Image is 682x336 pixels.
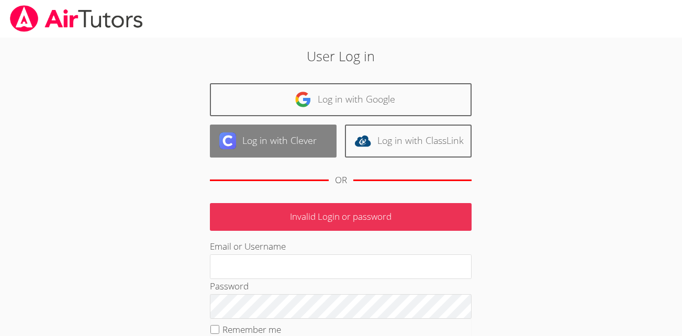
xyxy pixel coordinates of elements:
[295,91,311,108] img: google-logo-50288ca7cdecda66e5e0955fdab243c47b7ad437acaf1139b6f446037453330a.svg
[345,125,472,158] a: Log in with ClassLink
[210,203,472,231] p: Invalid Login or password
[210,125,337,158] a: Log in with Clever
[222,323,281,335] label: Remember me
[210,240,286,252] label: Email or Username
[210,280,249,292] label: Password
[335,173,347,188] div: OR
[157,46,526,66] h2: User Log in
[210,83,472,116] a: Log in with Google
[9,5,144,32] img: airtutors_banner-c4298cdbf04f3fff15de1276eac7730deb9818008684d7c2e4769d2f7ddbe033.png
[354,132,371,149] img: classlink-logo-d6bb404cc1216ec64c9a2012d9dc4662098be43eaf13dc465df04b49fa7ab582.svg
[219,132,236,149] img: clever-logo-6eab21bc6e7a338710f1a6ff85c0baf02591cd810cc4098c63d3a4b26e2feb20.svg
